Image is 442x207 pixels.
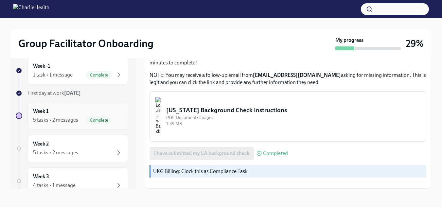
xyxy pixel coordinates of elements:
[86,73,112,78] span: Complete
[16,102,128,129] a: Week 15 tasks • 2 messagesComplete
[18,37,153,50] h2: Group Facilitator Onboarding
[16,167,128,195] a: Week 34 tasks • 1 message
[13,4,49,14] img: CharlieHealth
[33,108,48,115] h6: Week 1
[16,90,128,97] a: First day at work[DATE]
[86,118,112,123] span: Complete
[153,168,423,175] p: UKG Billing: Clock this as Compliance Task
[33,62,50,70] h6: Week -1
[253,72,341,78] strong: [EMAIL_ADDRESS][DOMAIN_NAME]
[406,38,424,49] h3: 29%
[33,71,73,78] div: 1 task • 1 message
[263,151,288,156] span: Completed
[166,121,420,127] div: 1.39 MB
[16,57,128,84] a: Week -11 task • 1 messageComplete
[33,182,76,189] div: 4 tasks • 1 message
[150,91,426,142] button: [US_STATE] Background Check InstructionsPDF Document•3 pages1.39 MB
[64,90,81,96] strong: [DATE]
[155,97,161,136] img: Louisiana Background Check Instructions
[33,116,78,124] div: 5 tasks • 2 messages
[150,72,426,86] p: NOTE: You may receive a follow-up email from asking for missing information. This is legit and yo...
[166,106,420,114] div: [US_STATE] Background Check Instructions
[33,149,78,156] div: 5 tasks • 2 messages
[33,173,49,180] h6: Week 3
[16,135,128,162] a: Week 25 tasks • 2 messages
[27,90,81,96] span: First day at work
[33,140,49,147] h6: Week 2
[335,37,363,44] strong: My progress
[166,114,420,121] div: PDF Document • 3 pages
